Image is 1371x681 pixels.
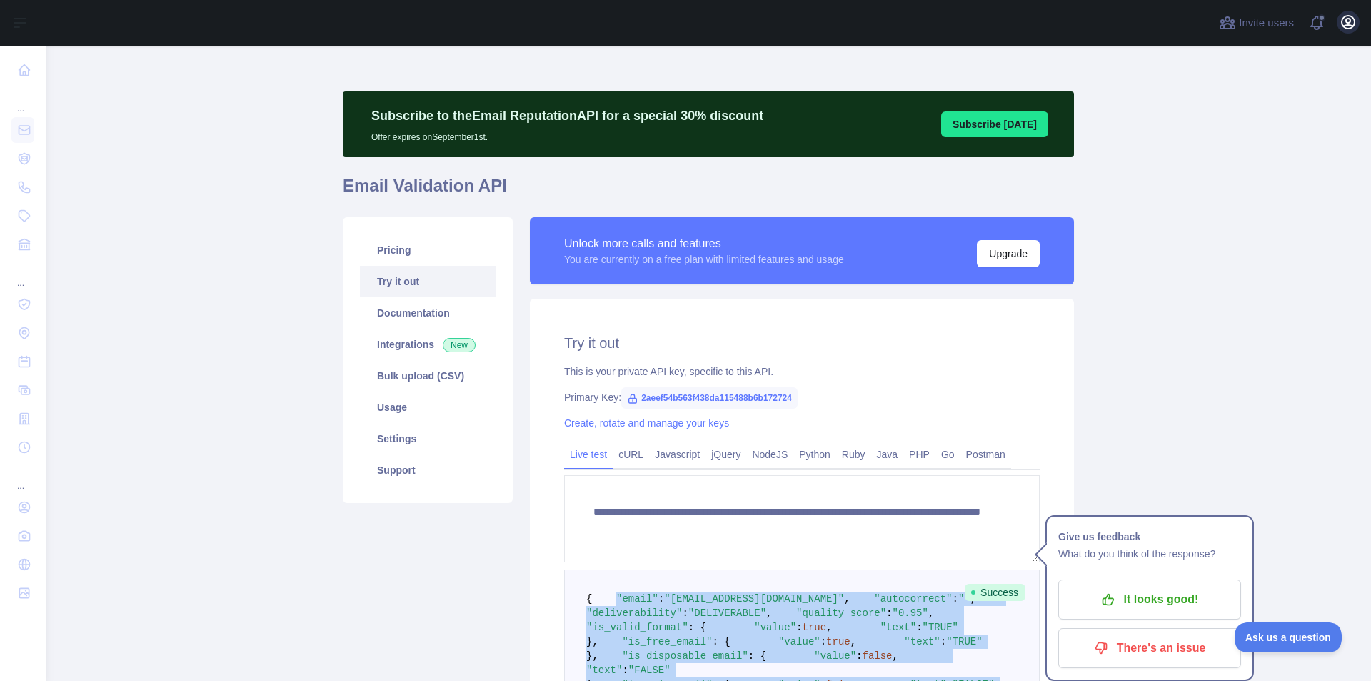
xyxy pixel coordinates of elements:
[863,650,893,662] span: false
[826,636,850,647] span: true
[622,650,748,662] span: "is_disposable_email"
[746,443,793,466] a: NodeJS
[916,622,922,633] span: :
[688,622,706,633] span: : {
[622,636,712,647] span: "is_free_email"
[1235,622,1342,652] iframe: Toggle Customer Support
[564,390,1040,404] div: Primary Key:
[371,106,763,126] p: Subscribe to the Email Reputation API for a special 30 % discount
[360,423,496,454] a: Settings
[649,443,705,466] a: Javascript
[360,360,496,392] a: Bulk upload (CSV)
[586,607,682,619] span: "deliverability"
[893,650,898,662] span: ,
[628,665,671,676] span: "FALSE"
[11,260,34,289] div: ...
[1058,580,1241,620] button: It looks good!
[893,607,928,619] span: "0.95"
[886,607,892,619] span: :
[748,650,766,662] span: : {
[343,174,1074,209] h1: Email Validation API
[844,593,850,605] span: ,
[1216,11,1297,34] button: Invite users
[564,364,1040,379] div: This is your private API key, specific to this API.
[564,252,844,267] div: You are currently on a free plan with limited features and usage
[705,443,746,466] a: jQuery
[874,593,952,605] span: "autocorrect"
[712,636,730,647] span: : {
[682,607,688,619] span: :
[564,417,729,429] a: Create, rotate and manage your keys
[960,443,1011,466] a: Postman
[11,463,34,492] div: ...
[965,584,1025,601] span: Success
[360,454,496,486] a: Support
[688,607,766,619] span: "DELIVERABLE"
[11,86,34,114] div: ...
[564,333,1040,353] h2: Try it out
[360,234,496,266] a: Pricing
[850,636,856,647] span: ,
[443,338,476,352] span: New
[371,126,763,143] p: Offer expires on September 1st.
[796,607,886,619] span: "quality_score"
[941,111,1048,137] button: Subscribe [DATE]
[856,650,862,662] span: :
[586,622,688,633] span: "is_valid_format"
[586,593,592,605] span: {
[1069,636,1230,660] p: There's an issue
[360,392,496,423] a: Usage
[613,443,649,466] a: cURL
[1069,587,1230,612] p: It looks good!
[820,636,826,647] span: :
[903,443,935,466] a: PHP
[564,235,844,252] div: Unlock more calls and features
[958,593,970,605] span: ""
[621,387,798,409] span: 2aeef54b563f438da115488b6b172724
[904,636,940,647] span: "text"
[946,636,982,647] span: "TRUE"
[977,240,1040,267] button: Upgrade
[564,443,613,466] a: Live test
[796,622,802,633] span: :
[923,622,958,633] span: "TRUE"
[1058,528,1241,545] h1: Give us feedback
[658,593,664,605] span: :
[935,443,960,466] a: Go
[360,297,496,329] a: Documentation
[586,636,598,647] span: },
[826,622,832,633] span: ,
[1058,628,1241,668] button: There's an issue
[1239,15,1294,31] span: Invite users
[940,636,946,647] span: :
[793,443,836,466] a: Python
[871,443,904,466] a: Java
[1058,545,1241,562] p: What do you think of the response?
[880,622,916,633] span: "text"
[814,650,856,662] span: "value"
[802,622,826,633] span: true
[754,622,796,633] span: "value"
[586,650,598,662] span: },
[836,443,871,466] a: Ruby
[622,665,628,676] span: :
[616,593,658,605] span: "email"
[778,636,820,647] span: "value"
[360,329,496,360] a: Integrations New
[360,266,496,297] a: Try it out
[953,593,958,605] span: :
[664,593,844,605] span: "[EMAIL_ADDRESS][DOMAIN_NAME]"
[766,607,772,619] span: ,
[586,665,622,676] span: "text"
[928,607,934,619] span: ,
